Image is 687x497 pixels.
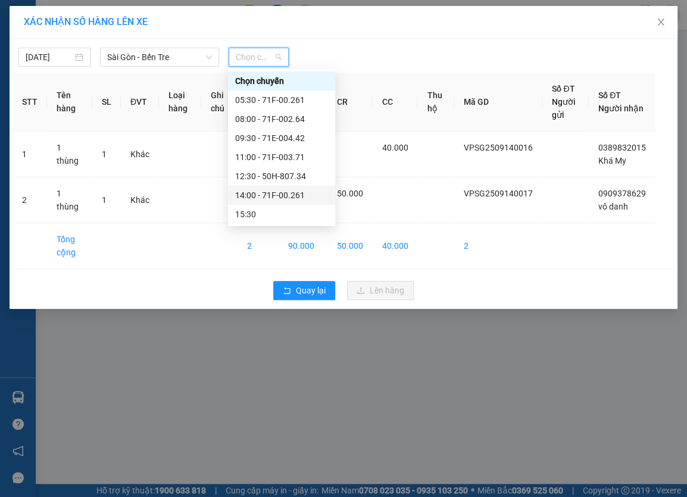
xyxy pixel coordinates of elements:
th: ĐVT [121,73,159,132]
span: Chọn chuyến [236,48,282,66]
span: XÁC NHẬN SỐ HÀNG LÊN XE [24,16,148,27]
td: 2 [238,223,279,269]
td: 40.000 [372,223,417,269]
span: 0909378629 [598,189,646,198]
span: 50.000 [336,189,363,198]
div: 05:30 - 71F-00.261 [235,93,328,107]
td: Khác [121,177,159,223]
span: close [656,17,666,27]
th: STT [13,73,47,132]
div: 08:00 - 71F-002.64 [235,112,328,126]
div: 11:00 - 71F-003.71 [235,151,328,164]
span: 1 [102,195,107,205]
td: 2 [454,223,542,269]
span: rollback [283,286,291,296]
td: 2 [13,177,47,223]
span: Quay lại [296,284,326,297]
th: CC [372,73,417,132]
td: Khác [121,132,159,177]
th: Thu hộ [417,73,454,132]
div: 09:30 - 71E-004.42 [235,132,328,145]
span: Khá My [598,156,626,165]
span: Sài Gòn - Bến Tre [107,48,211,66]
div: Chọn chuyến [235,74,328,87]
td: 90.000 [279,223,327,269]
td: 1 thùng [47,177,92,223]
button: rollbackQuay lại [273,281,335,300]
button: uploadLên hàng [347,281,414,300]
span: Số ĐT [552,84,574,93]
span: down [205,54,213,61]
span: Người nhận [598,104,644,113]
td: 1 thùng [47,132,92,177]
span: 40.000 [382,143,408,152]
span: 1 [102,149,107,159]
button: Close [644,6,677,39]
span: Số ĐT [598,90,621,100]
th: CR [327,73,372,132]
td: Tổng cộng [47,223,92,269]
td: 50.000 [327,223,372,269]
td: 1 [13,132,47,177]
th: SL [92,73,121,132]
div: 15:30 [235,208,328,221]
th: Ghi chú [201,73,238,132]
span: 0389832015 [598,143,646,152]
span: vô danh [598,202,628,211]
th: Tên hàng [47,73,92,132]
div: 12:30 - 50H-807.34 [235,170,328,183]
span: Người gửi [552,97,576,120]
th: Loại hàng [159,73,201,132]
div: Chọn chuyến [228,71,335,90]
span: VPSG2509140017 [464,189,533,198]
input: 14/09/2025 [26,51,73,64]
span: VPSG2509140016 [464,143,533,152]
div: 14:00 - 71F-00.261 [235,189,328,202]
th: Mã GD [454,73,542,132]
